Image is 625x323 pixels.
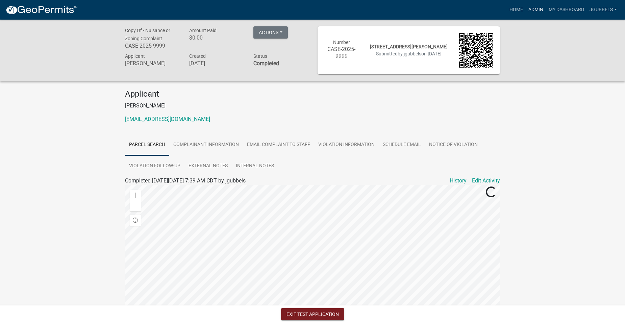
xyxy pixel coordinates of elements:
a: Violation Follow-up [125,155,184,177]
a: Edit Activity [472,177,500,185]
h4: Applicant [125,89,500,99]
div: Find my location [130,215,141,226]
span: by jgubbels [398,51,421,56]
a: [EMAIL_ADDRESS][DOMAIN_NAME] [125,116,210,122]
h6: CASE-2025-9999 [324,46,359,59]
h6: [DATE] [189,60,243,67]
a: Internal Notes [232,155,278,177]
div: Zoom in [130,190,141,201]
a: My Dashboard [546,3,587,16]
a: External Notes [184,155,232,177]
div: Zoom out [130,201,141,212]
h6: $0.00 [189,34,243,41]
button: Exit Test Application [281,308,344,320]
span: Number [333,40,350,45]
span: Copy Of - Nuisance or Zoning Complaint [125,28,170,41]
a: jgubbels [587,3,620,16]
a: History [450,177,467,185]
span: Submitted on [DATE] [376,51,442,56]
a: Parcel search [125,134,169,156]
p: [PERSON_NAME] [125,102,500,110]
a: Notice of Violation [425,134,482,156]
a: Email complaint to Staff [243,134,314,156]
a: Schedule Email [379,134,425,156]
a: Admin [526,3,546,16]
h6: CASE-2025-9999 [125,43,179,49]
button: Actions [253,26,288,39]
span: [STREET_ADDRESS][PERSON_NAME] [370,44,448,49]
a: Violation Information [314,134,379,156]
span: Completed [DATE][DATE] 7:39 AM CDT by jgubbels [125,177,246,184]
span: Applicant [125,53,145,59]
span: Amount Paid [189,28,217,33]
a: Complainant Information [169,134,243,156]
span: Status [253,53,267,59]
span: Created [189,53,206,59]
a: Home [507,3,526,16]
h6: [PERSON_NAME] [125,60,179,67]
strong: Completed [253,60,279,67]
img: QR code [459,33,494,68]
